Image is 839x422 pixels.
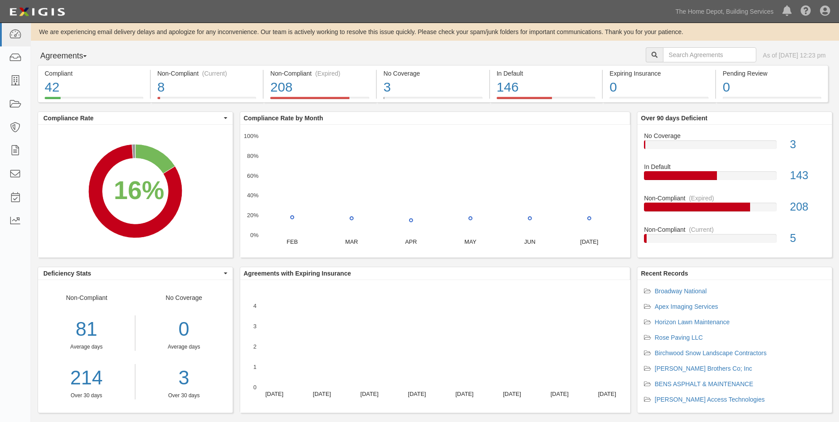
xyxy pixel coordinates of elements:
[603,97,715,104] a: Expiring Insurance0
[644,225,825,250] a: Non-Compliant(Current)5
[38,112,233,124] button: Compliance Rate
[644,194,825,225] a: Non-Compliant(Expired)208
[655,396,765,403] a: [PERSON_NAME] Access Technologies
[655,334,703,341] a: Rose Paving LLC
[142,392,226,399] div: Over 30 days
[716,97,828,104] a: Pending Review0
[265,391,283,397] text: [DATE]
[247,153,258,159] text: 80%
[655,349,766,357] a: Birchwood Snow Landscape Contractors
[655,288,707,295] a: Broadway National
[142,315,226,343] div: 0
[244,115,323,122] b: Compliance Rate by Month
[644,162,825,194] a: In Default143
[609,78,709,97] div: 0
[783,199,832,215] div: 208
[244,133,259,139] text: 100%
[247,172,258,179] text: 60%
[550,391,568,397] text: [DATE]
[244,270,351,277] b: Agreements with Expiring Insurance
[38,267,233,280] button: Deficiency Stats
[38,392,135,399] div: Over 30 days
[157,69,257,78] div: Non-Compliant (Current)
[689,225,714,234] div: (Current)
[142,364,226,392] a: 3
[671,3,778,20] a: The Home Depot, Building Services
[524,238,535,245] text: JUN
[253,323,257,330] text: 3
[135,293,233,399] div: No Coverage
[142,343,226,351] div: Average days
[315,69,341,78] div: (Expired)
[723,69,821,78] div: Pending Review
[641,115,707,122] b: Over 90 days Deficient
[157,78,257,97] div: 8
[287,238,298,245] text: FEB
[253,364,257,370] text: 1
[490,97,602,104] a: In Default146
[114,173,164,208] div: 16%
[264,97,376,104] a: Non-Compliant(Expired)208
[783,230,832,246] div: 5
[7,4,68,20] img: logo-5460c22ac91f19d4615b14bd174203de0afe785f0fc80cf4dbbc73dc1793850b.png
[253,303,257,309] text: 4
[38,97,150,104] a: Compliant42
[45,78,143,97] div: 42
[38,364,135,392] a: 214
[783,137,832,153] div: 3
[783,168,832,184] div: 143
[377,97,489,104] a: No Coverage3
[313,391,331,397] text: [DATE]
[663,47,756,62] input: Search Agreements
[655,318,730,326] a: Horizon Lawn Maintenance
[247,212,258,219] text: 20%
[360,391,379,397] text: [DATE]
[383,78,483,97] div: 3
[689,194,714,203] div: (Expired)
[580,238,598,245] text: [DATE]
[637,225,832,234] div: Non-Compliant
[723,78,821,97] div: 0
[408,391,426,397] text: [DATE]
[31,27,839,36] div: We are experiencing email delivery delays and apologize for any inconvenience. Our team is active...
[641,270,688,277] b: Recent Records
[151,97,263,104] a: Non-Compliant(Current)8
[637,194,832,203] div: Non-Compliant
[503,391,521,397] text: [DATE]
[45,69,143,78] div: Compliant
[801,6,811,17] i: Help Center - Complianz
[464,238,477,245] text: MAY
[763,51,826,60] div: As of [DATE] 12:23 pm
[202,69,227,78] div: (Current)
[247,192,258,199] text: 40%
[456,391,474,397] text: [DATE]
[250,232,258,238] text: 0%
[43,114,222,123] span: Compliance Rate
[655,303,718,310] a: Apex Imaging Services
[497,78,596,97] div: 146
[240,280,630,413] svg: A chart.
[405,238,417,245] text: APR
[38,315,135,343] div: 81
[609,69,709,78] div: Expiring Insurance
[598,391,616,397] text: [DATE]
[637,131,832,140] div: No Coverage
[43,269,222,278] span: Deficiency Stats
[644,131,825,163] a: No Coverage3
[253,343,257,350] text: 2
[637,162,832,171] div: In Default
[655,365,752,372] a: [PERSON_NAME] Brothers Co; Inc
[38,343,135,351] div: Average days
[38,47,104,65] button: Agreements
[345,238,358,245] text: MAR
[38,125,233,257] svg: A chart.
[655,380,753,387] a: BENS ASPHALT & MAINTENANCE
[270,69,369,78] div: Non-Compliant (Expired)
[240,125,630,257] svg: A chart.
[497,69,596,78] div: In Default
